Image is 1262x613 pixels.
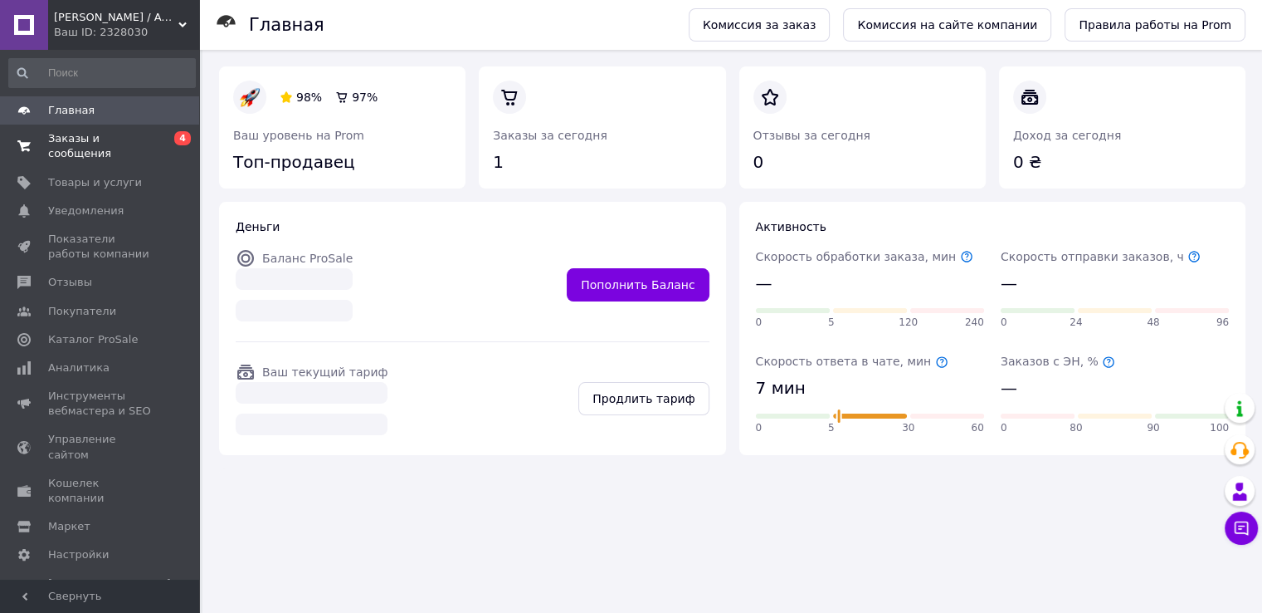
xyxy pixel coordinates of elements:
span: Инструменты вебмастера и SEO [48,389,153,419]
span: Отзывы [48,275,92,290]
span: Активность [756,220,826,233]
span: Заказов с ЭН, % [1001,355,1115,368]
span: Заказы и сообщения [48,131,153,161]
span: Покупатели [48,304,116,319]
a: Правила работы на Prom [1065,8,1245,42]
span: Ваш текущий тариф [262,365,387,379]
span: Главная [48,103,95,118]
span: 4 [174,131,191,145]
span: Товары и услуги [48,175,142,190]
span: Баланс ProSale [262,252,353,265]
span: 97% [352,91,378,104]
span: Скорость обработки заказа, мин [756,250,973,263]
span: Деньги [236,220,280,233]
span: — [1001,272,1017,296]
span: — [756,272,772,296]
span: Скорость отправки заказов, ч [1001,250,1201,263]
span: Маркет [48,519,90,534]
a: Пополнить Баланс [567,268,709,302]
div: Ваш ID: 2328030 [54,25,199,40]
span: 0 [756,421,763,435]
span: Аналитика [48,360,110,375]
span: 0 [1001,421,1007,435]
span: 60 [971,421,983,435]
span: 100 [1210,421,1229,435]
span: 80 [1070,421,1082,435]
span: Каталог ProSale [48,332,138,347]
span: Уведомления [48,204,124,218]
span: 98% [296,91,322,104]
span: Скорость ответа в чате, мин [756,355,948,368]
span: Показатели работы компании [48,232,153,262]
span: 0 [1001,316,1007,330]
span: 5 [828,421,835,435]
a: Комиссия за заказ [689,8,831,42]
a: Комиссия на сайте компании [843,8,1051,42]
a: Продлить тариф [578,382,709,415]
span: 120 [899,316,918,330]
h1: Главная [249,15,324,35]
span: 48 [1147,316,1159,330]
span: 5 [828,316,835,330]
span: 30 [902,421,914,435]
span: Управление сайтом [48,432,153,462]
span: 0 [756,316,763,330]
span: Аква Крузер / Aqua Cruiser [54,10,178,25]
span: 90 [1147,421,1159,435]
button: Чат с покупателем [1225,512,1258,545]
span: 24 [1070,316,1082,330]
span: 7 мин [756,376,806,400]
span: — [1001,376,1017,400]
input: Поиск [8,58,196,88]
span: Кошелек компании [48,476,153,506]
span: Настройки [48,547,109,562]
span: 240 [965,316,984,330]
span: 96 [1216,316,1229,330]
